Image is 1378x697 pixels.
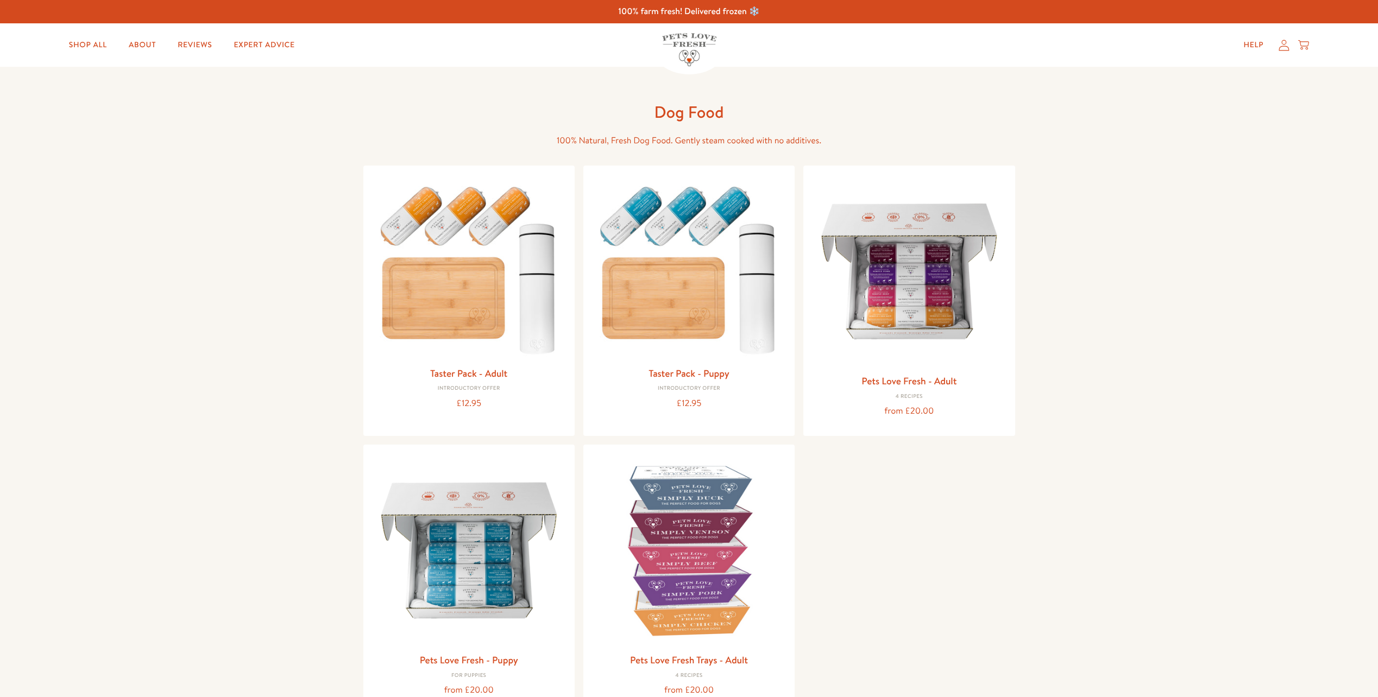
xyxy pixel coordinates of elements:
[630,653,748,667] a: Pets Love Fresh Trays - Adult
[60,34,116,56] a: Shop All
[861,374,957,388] a: Pets Love Fresh - Adult
[812,404,1006,419] div: from £20.00
[420,653,518,667] a: Pets Love Fresh - Puppy
[515,134,863,148] p: 100% Natural, Fresh Dog Food. Gently steam cooked with no additives.
[169,34,221,56] a: Reviews
[592,673,786,679] div: 4 Recipes
[1235,34,1272,56] a: Help
[372,174,566,360] img: Taster Pack - Adult
[225,34,304,56] a: Expert Advice
[430,366,507,380] a: Taster Pack - Adult
[592,453,786,647] img: Pets Love Fresh Trays - Adult
[372,396,566,411] div: £12.95
[372,673,566,679] div: For puppies
[120,34,165,56] a: About
[812,394,1006,400] div: 4 Recipes
[662,33,716,66] img: Pets Love Fresh
[592,385,786,392] div: Introductory Offer
[592,174,786,360] img: Taster Pack - Puppy
[372,385,566,392] div: Introductory Offer
[592,396,786,411] div: £12.95
[515,102,863,123] h1: Dog Food
[649,366,729,380] a: Taster Pack - Puppy
[812,174,1006,368] img: Pets Love Fresh - Adult
[372,453,566,647] img: Pets Love Fresh - Puppy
